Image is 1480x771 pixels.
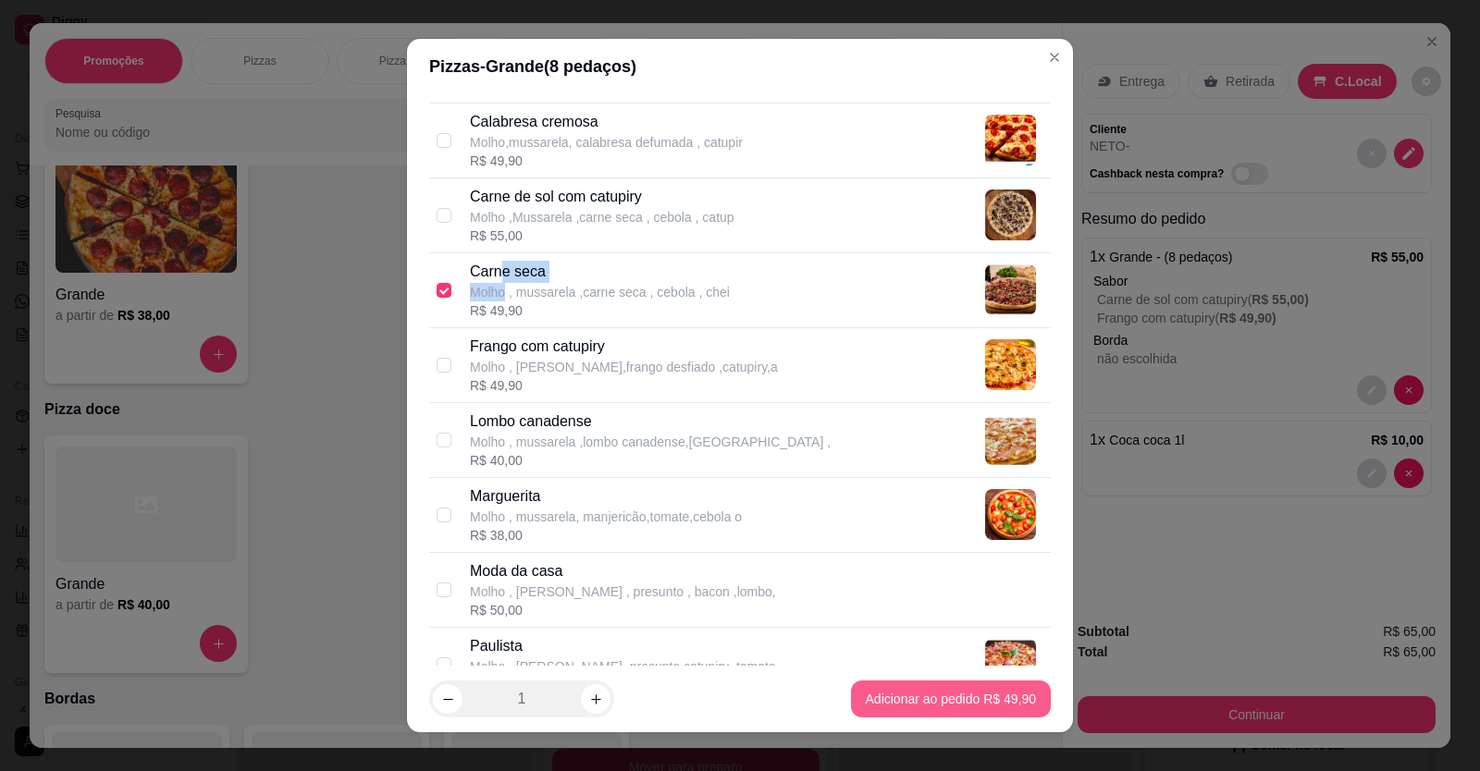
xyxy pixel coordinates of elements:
[470,152,743,170] div: R$ 49,90
[470,261,730,283] p: Carne seca
[470,508,742,526] p: Molho , mussarela, manjericão,tomate,cebola o
[433,684,462,714] button: decrease-product-quantity
[1040,43,1069,72] button: Close
[470,526,742,545] div: R$ 38,00
[470,451,831,470] div: R$ 40,00
[470,358,778,376] p: Molho , [PERSON_NAME],frango desfiado ,catupiry,a
[985,339,1036,390] img: product-image
[470,410,831,433] p: Lombo canadense
[470,133,743,152] p: Molho,mussarela, calabresa defumada , catupir
[985,115,1036,165] img: product-image
[985,489,1036,540] img: product-image
[851,680,1051,717] button: Adicionar ao pedido R$ 49,90
[470,336,778,358] p: Frango com catupiry
[581,684,610,714] button: increase-product-quantity
[470,560,776,582] p: Moda da casa
[470,657,776,676] p: Molho , [PERSON_NAME], presunto,catupiry ,tomate
[470,301,730,320] div: R$ 49,90
[470,433,831,451] p: Molho , mussarela ,lombo canadense,[GEOGRAPHIC_DATA] ,
[985,264,1036,315] img: product-image
[429,54,1051,80] div: Pizzas - Grande ( 8 pedaços)
[470,601,776,619] div: R$ 50,00
[518,688,526,710] p: 1
[470,208,734,226] p: Molho ,Mussarela ,carne seca , cebola , catup
[470,635,776,657] p: Paulista
[470,485,742,508] p: Marguerita
[985,639,1036,690] img: product-image
[470,111,743,133] p: Calabresa cremosa
[985,414,1036,465] img: product-image
[985,190,1036,240] img: product-image
[470,582,776,601] p: Molho , [PERSON_NAME] , presunto , bacon ,lombo,
[470,283,730,301] p: Molho , mussarela ,carne seca , cebola , chei
[470,226,734,245] div: R$ 55,00
[470,376,778,395] div: R$ 49,90
[470,186,734,208] p: Carne de sol com catupiry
